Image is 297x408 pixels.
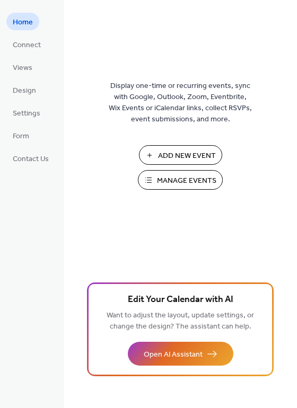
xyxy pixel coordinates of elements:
button: Add New Event [139,145,222,165]
span: Form [13,131,29,142]
span: Contact Us [13,154,49,165]
a: Views [6,58,39,76]
span: Want to adjust the layout, update settings, or change the design? The assistant can help. [107,308,254,334]
a: Contact Us [6,149,55,167]
span: Open AI Assistant [144,349,203,360]
span: Add New Event [158,150,216,162]
span: Home [13,17,33,28]
span: Design [13,85,36,96]
a: Connect [6,36,47,53]
a: Form [6,127,36,144]
button: Manage Events [138,170,223,190]
a: Home [6,13,39,30]
span: Views [13,63,32,74]
a: Settings [6,104,47,121]
button: Open AI Assistant [128,342,233,366]
span: Settings [13,108,40,119]
span: Connect [13,40,41,51]
span: Edit Your Calendar with AI [128,292,233,307]
span: Manage Events [157,175,216,187]
a: Design [6,81,42,99]
span: Display one-time or recurring events, sync with Google, Outlook, Zoom, Eventbrite, Wix Events or ... [109,81,252,125]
